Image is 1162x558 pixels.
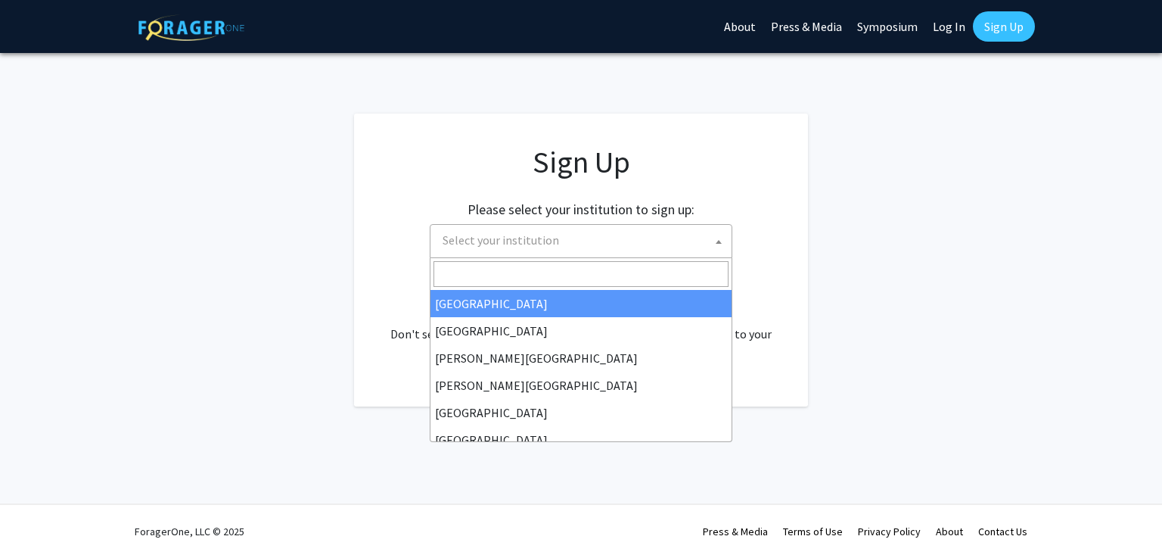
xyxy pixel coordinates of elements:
span: Select your institution [430,224,732,258]
iframe: Chat [11,490,64,547]
h1: Sign Up [384,144,778,180]
a: Sign Up [973,11,1035,42]
span: Select your institution [437,225,732,256]
li: [GEOGRAPHIC_DATA] [430,426,732,454]
h2: Please select your institution to sign up: [468,201,694,218]
img: ForagerOne Logo [138,14,244,41]
li: [GEOGRAPHIC_DATA] [430,399,732,426]
li: [GEOGRAPHIC_DATA] [430,290,732,317]
li: [GEOGRAPHIC_DATA] [430,317,732,344]
li: [PERSON_NAME][GEOGRAPHIC_DATA] [430,372,732,399]
input: Search [433,261,729,287]
a: About [936,525,963,538]
a: Terms of Use [783,525,843,538]
a: Contact Us [978,525,1027,538]
div: ForagerOne, LLC © 2025 [135,505,244,558]
div: Already have an account? . Don't see your institution? about bringing ForagerOne to your institut... [384,288,778,361]
a: Privacy Policy [858,525,921,538]
li: [PERSON_NAME][GEOGRAPHIC_DATA] [430,344,732,372]
a: Press & Media [703,525,768,538]
span: Select your institution [443,232,559,248]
